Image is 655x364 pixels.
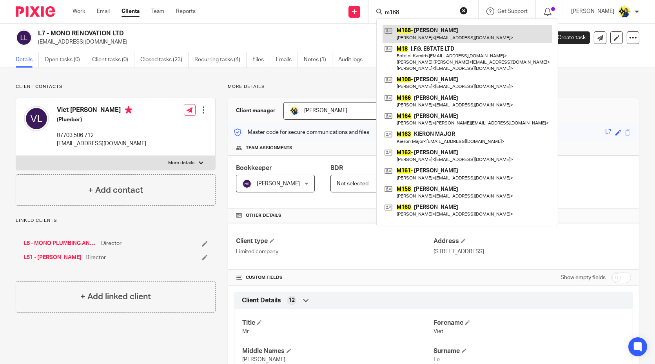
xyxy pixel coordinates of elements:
span: Bookkeeper [236,165,272,171]
h4: Address [434,237,631,245]
h4: Viet [PERSON_NAME] [57,106,146,116]
span: Director [101,240,122,247]
p: [PERSON_NAME] [571,7,614,15]
span: Viet [434,329,443,334]
h4: Title [242,319,434,327]
p: More details [169,160,195,166]
label: Show empty fields [561,274,606,282]
span: Other details [246,212,281,219]
h4: Surname [434,347,625,355]
a: Clients [122,7,140,15]
h4: Client type [236,237,434,245]
span: [PERSON_NAME] [304,108,347,113]
p: [EMAIL_ADDRESS][DOMAIN_NAME] [38,38,533,46]
a: Details [16,52,39,68]
p: Limited company [236,248,434,256]
a: L8 - MONO PLUMBING AND HEATING LTD [24,240,97,247]
button: Clear [460,7,468,15]
a: Open tasks (0) [45,52,86,68]
div: L7 [605,128,611,137]
h4: + Add contact [88,184,143,196]
a: L51 - [PERSON_NAME] [24,254,82,262]
a: Email [97,7,110,15]
span: Client Details [242,296,281,305]
a: Reports [176,7,196,15]
a: Notes (1) [304,52,332,68]
span: Get Support [497,9,528,14]
span: Team assignments [246,145,292,151]
h4: Forename [434,319,625,327]
img: svg%3E [24,106,49,131]
p: [STREET_ADDRESS] [434,248,631,256]
h4: + Add linked client [80,291,151,303]
span: 12 [288,296,295,304]
input: Search [384,9,455,16]
h4: Middle Names [242,347,434,355]
span: [PERSON_NAME] [242,357,285,362]
img: svg%3E [242,179,252,188]
span: BDR [330,165,343,171]
p: More details [228,84,639,90]
span: [PERSON_NAME] [257,181,300,187]
span: Mr [242,329,249,334]
a: Closed tasks (23) [140,52,189,68]
p: [EMAIL_ADDRESS][DOMAIN_NAME] [57,140,146,148]
span: Not selected [337,181,368,187]
img: svg%3E [16,29,32,46]
h3: Client manager [236,107,276,115]
a: Work [73,7,85,15]
i: Primary [125,106,132,114]
p: Client contacts [16,84,216,90]
h4: CUSTOM FIELDS [236,274,434,281]
a: Create task [544,31,590,44]
a: Recurring tasks (4) [194,52,247,68]
span: Director [85,254,106,262]
h5: (Plumber) [57,116,146,124]
a: Client tasks (0) [92,52,134,68]
img: Bobo-Starbridge%201.jpg [618,5,631,18]
a: Files [252,52,270,68]
span: Le [434,357,440,362]
p: 07703 506 712 [57,132,146,139]
a: Emails [276,52,298,68]
p: Linked clients [16,218,216,224]
img: Bobo-Starbridge%201.jpg [290,106,299,115]
a: Audit logs [338,52,368,68]
a: Team [151,7,164,15]
img: Pixie [16,6,55,17]
h2: L7 - MONO RENOVATION LTD [38,29,434,38]
p: Master code for secure communications and files [234,128,369,136]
